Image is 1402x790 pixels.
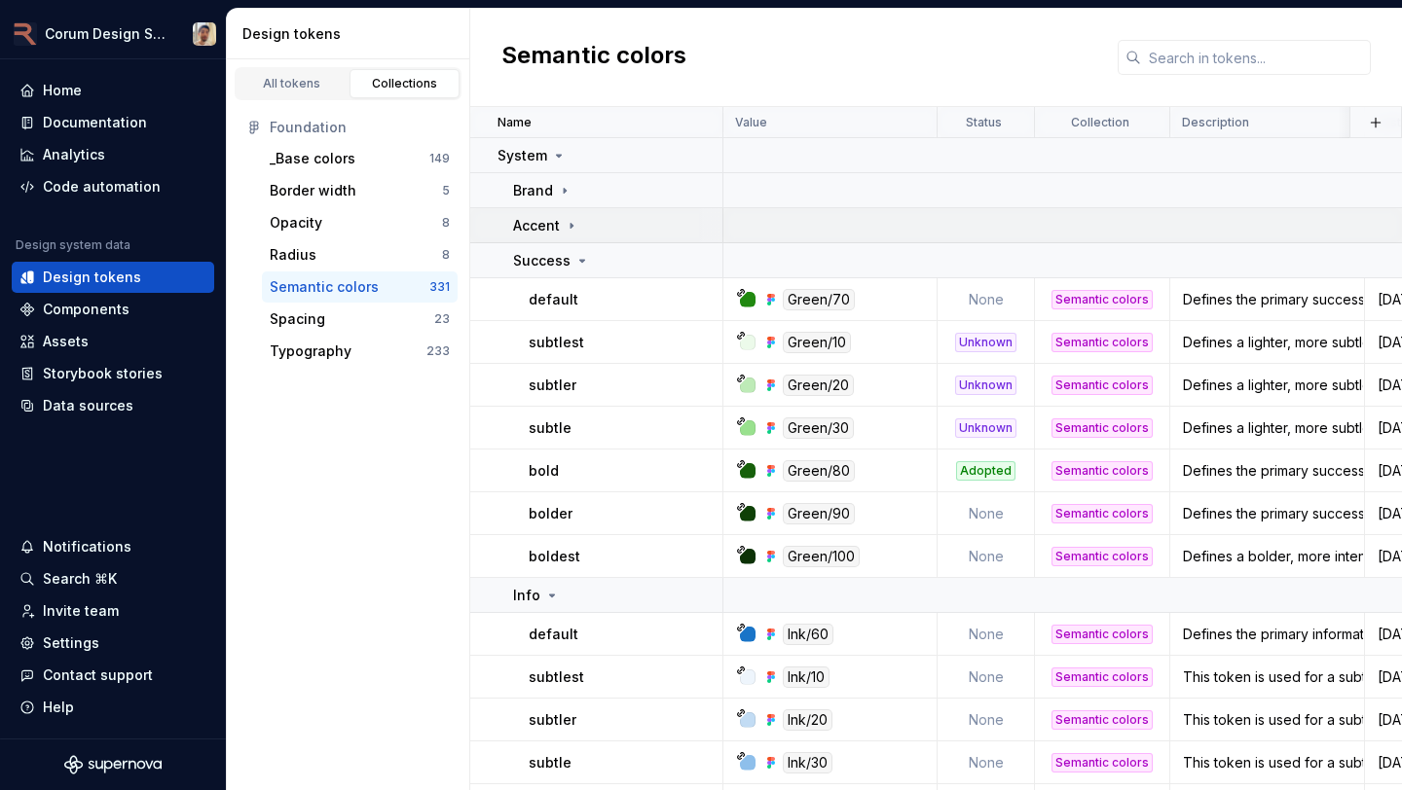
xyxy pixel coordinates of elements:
[12,595,214,627] a: Invite team
[529,625,578,644] p: default
[1171,547,1363,566] div: Defines a bolder, more intense version of the success color. It is used to draw strong attention ...
[262,175,458,206] a: Border width5
[938,613,1035,656] td: None
[243,76,341,91] div: All tokens
[242,24,461,44] div: Design tokens
[529,504,572,523] p: bolder
[938,741,1035,784] td: None
[1051,547,1153,566] div: Semantic colors
[1171,461,1363,481] div: Defines the primary success color ; Used to highlight successful actions or states within the int...
[1141,40,1371,75] input: Search in tokens...
[12,628,214,659] a: Settings
[513,586,540,605] p: Info
[955,333,1016,352] div: Unknown
[938,278,1035,321] td: None
[270,181,356,200] div: Border width
[1171,625,1363,644] div: Defines the primary information color in the design system. It is ideal for elements that need to...
[12,390,214,421] a: Data sources
[270,309,325,329] div: Spacing
[12,262,214,293] a: Design tokens
[513,216,560,235] p: Accent
[956,461,1015,481] div: Adopted
[1051,376,1153,395] div: Semantic colors
[4,13,222,54] button: Corum Design SystemJulian Moss
[12,660,214,691] button: Contact support
[12,326,214,357] a: Assets
[1051,418,1153,438] div: Semantic colors
[16,237,130,253] div: Design system data
[270,149,355,168] div: _Base colors
[43,145,105,164] div: Analytics
[262,271,458,303] a: Semantic colors331
[262,336,458,367] button: Typography233
[955,376,1016,395] div: Unknown
[783,624,833,645] div: Ink/60
[1051,753,1153,772] div: Semantic colors
[938,535,1035,578] td: None
[1051,710,1153,730] div: Semantic colors
[735,115,767,130] p: Value
[262,239,458,270] a: Radius8
[12,107,214,138] a: Documentation
[12,294,214,325] a: Components
[270,118,450,137] div: Foundation
[783,752,832,773] div: Ink/30
[270,213,322,233] div: Opacity
[43,396,133,415] div: Data sources
[783,666,830,688] div: Ink/10
[1171,333,1363,352] div: Defines a lighter, more subtle version of the success color. It is used to provide a softer visua...
[1051,290,1153,309] div: Semantic colors
[43,364,163,383] div: Storybook stories
[783,503,855,524] div: Green/90
[1051,504,1153,523] div: Semantic colors
[529,333,584,352] p: subtlest
[1171,667,1363,687] div: This token is used for a subtle information color. Apply it to elements where a softer informatio...
[529,710,576,730] p: subtler
[270,341,351,361] div: Typography
[1182,115,1249,130] p: Description
[1051,461,1153,481] div: Semantic colors
[43,177,161,197] div: Code automation
[1071,115,1129,130] p: Collection
[429,279,450,295] div: 331
[43,81,82,100] div: Home
[442,215,450,231] div: 8
[12,139,214,170] a: Analytics
[356,76,454,91] div: Collections
[12,171,214,202] a: Code automation
[12,692,214,723] button: Help
[1051,667,1153,687] div: Semantic colors
[1171,753,1363,772] div: This token is used for a subtle information color. Apply it to elements where a softer informatio...
[529,753,572,772] p: subtle
[513,181,553,200] p: Brand
[1051,333,1153,352] div: Semantic colors
[529,376,576,395] p: subtler
[783,375,854,396] div: Green/20
[498,146,547,165] p: System
[938,699,1035,741] td: None
[529,547,580,566] p: boldest
[262,207,458,238] button: Opacity8
[1171,710,1363,730] div: This token is used for a subtle information color. Apply it to elements where a softer informatio...
[43,569,117,589] div: Search ⌘K
[783,709,832,731] div: Ink/20
[14,22,37,46] img: 0b9e674d-52c3-42c0-a907-e3eb623f920d.png
[64,755,162,774] a: Supernova Logo
[43,300,129,319] div: Components
[1171,376,1363,395] div: Defines a lighter, more subtle version of the success color. It is used to provide a softer visua...
[513,251,571,270] p: Success
[434,311,450,327] div: 23
[262,143,458,174] button: _Base colors149
[501,40,686,75] h2: Semantic colors
[498,115,532,130] p: Name
[270,277,379,297] div: Semantic colors
[783,460,855,482] div: Green/80
[1171,290,1363,309] div: Defines the primary success color ; Used to highlight successful actions or states within the int...
[429,151,450,166] div: 149
[43,665,153,685] div: Contact support
[1171,418,1363,438] div: Defines a lighter, more subtle version of the success color. It is used to provide a softer visua...
[43,537,131,557] div: Notifications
